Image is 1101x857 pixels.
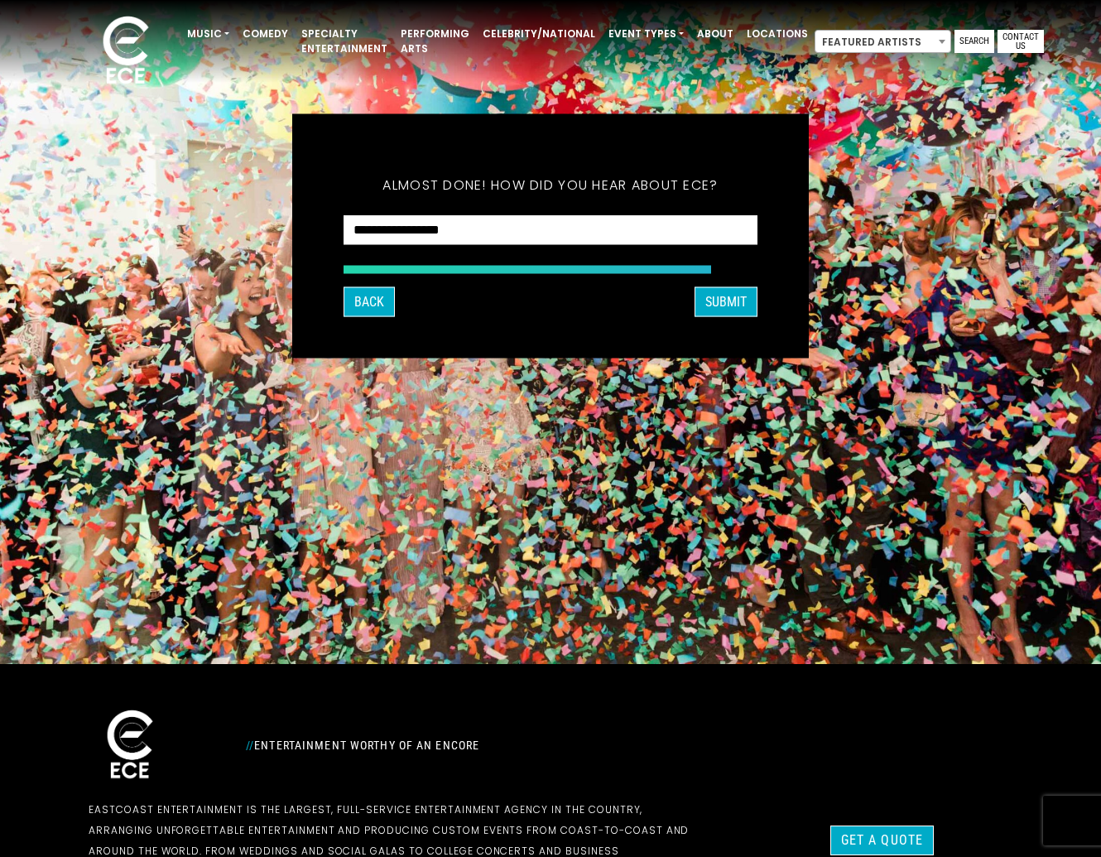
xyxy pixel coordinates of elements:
[830,826,934,855] a: Get a Quote
[344,286,395,316] button: Back
[84,12,167,92] img: ece_new_logo_whitev2-1.png
[815,30,951,53] span: Featured Artists
[295,20,394,63] a: Specialty Entertainment
[344,155,757,214] h5: Almost done! How did you hear about ECE?
[998,30,1044,53] a: Contact Us
[394,20,476,63] a: Performing Arts
[690,20,740,48] a: About
[815,31,950,54] span: Featured Artists
[954,30,994,53] a: Search
[344,214,757,245] select: How did you hear about ECE
[476,20,602,48] a: Celebrity/National
[740,20,815,48] a: Locations
[236,732,708,758] div: Entertainment Worthy of an Encore
[180,20,236,48] a: Music
[236,20,295,48] a: Comedy
[89,705,171,786] img: ece_new_logo_whitev2-1.png
[602,20,690,48] a: Event Types
[695,286,757,316] button: SUBMIT
[246,739,254,752] span: //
